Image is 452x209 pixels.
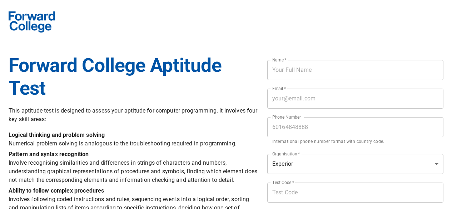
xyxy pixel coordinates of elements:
b: Logical thinking and problem solving [9,131,105,138]
p: This aptitude test is designed to assess your aptitude for computer programming. It involves four... [9,106,259,124]
input: your@email.com [267,89,443,109]
input: Test Code [267,183,443,203]
input: Your Full Name [267,60,443,80]
img: Forward School [9,11,55,33]
div: Experior [267,154,443,174]
input: 60164848888 [267,117,443,137]
b: Pattern and syntax recognition [9,151,89,158]
p: Numerical problem solving is analogous to the troubleshooting required in programming. [9,131,259,148]
h1: Forward College Aptitude Test [9,54,259,100]
p: International phone number format with country code. [272,138,438,145]
p: Involve recognising similarities and differences in strings of characters and numbers, understand... [9,150,259,184]
b: Ability to follow complex procedures [9,187,104,194]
